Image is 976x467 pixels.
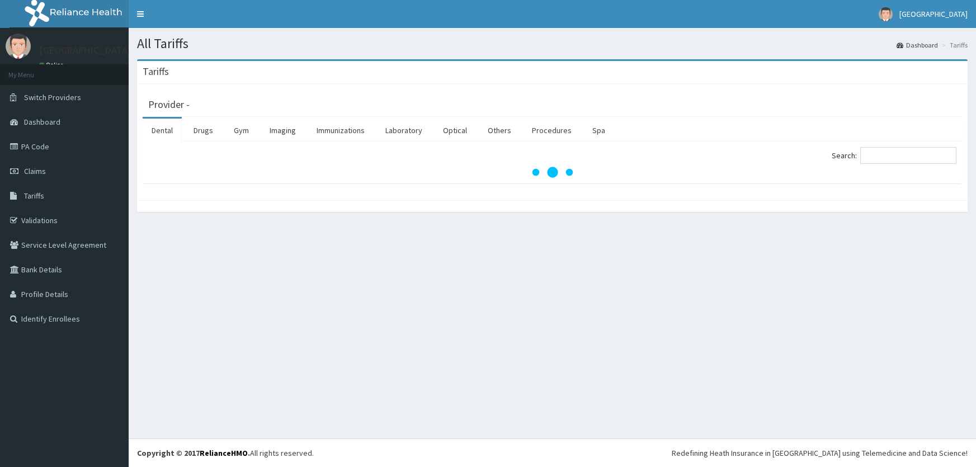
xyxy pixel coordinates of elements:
[148,100,190,110] h3: Provider -
[6,34,31,59] img: User Image
[899,9,968,19] span: [GEOGRAPHIC_DATA]
[185,119,222,142] a: Drugs
[39,61,66,69] a: Online
[479,119,520,142] a: Others
[308,119,374,142] a: Immunizations
[24,191,44,201] span: Tariffs
[897,40,938,50] a: Dashboard
[939,40,968,50] li: Tariffs
[39,45,131,55] p: [GEOGRAPHIC_DATA]
[129,438,976,467] footer: All rights reserved.
[376,119,431,142] a: Laboratory
[523,119,581,142] a: Procedures
[137,36,968,51] h1: All Tariffs
[672,447,968,459] div: Redefining Heath Insurance in [GEOGRAPHIC_DATA] using Telemedicine and Data Science!
[879,7,893,21] img: User Image
[860,147,956,164] input: Search:
[137,448,250,458] strong: Copyright © 2017 .
[143,67,169,77] h3: Tariffs
[24,92,81,102] span: Switch Providers
[832,147,956,164] label: Search:
[530,150,575,195] svg: audio-loading
[583,119,614,142] a: Spa
[200,448,248,458] a: RelianceHMO
[261,119,305,142] a: Imaging
[143,119,182,142] a: Dental
[24,166,46,176] span: Claims
[434,119,476,142] a: Optical
[225,119,258,142] a: Gym
[24,117,60,127] span: Dashboard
